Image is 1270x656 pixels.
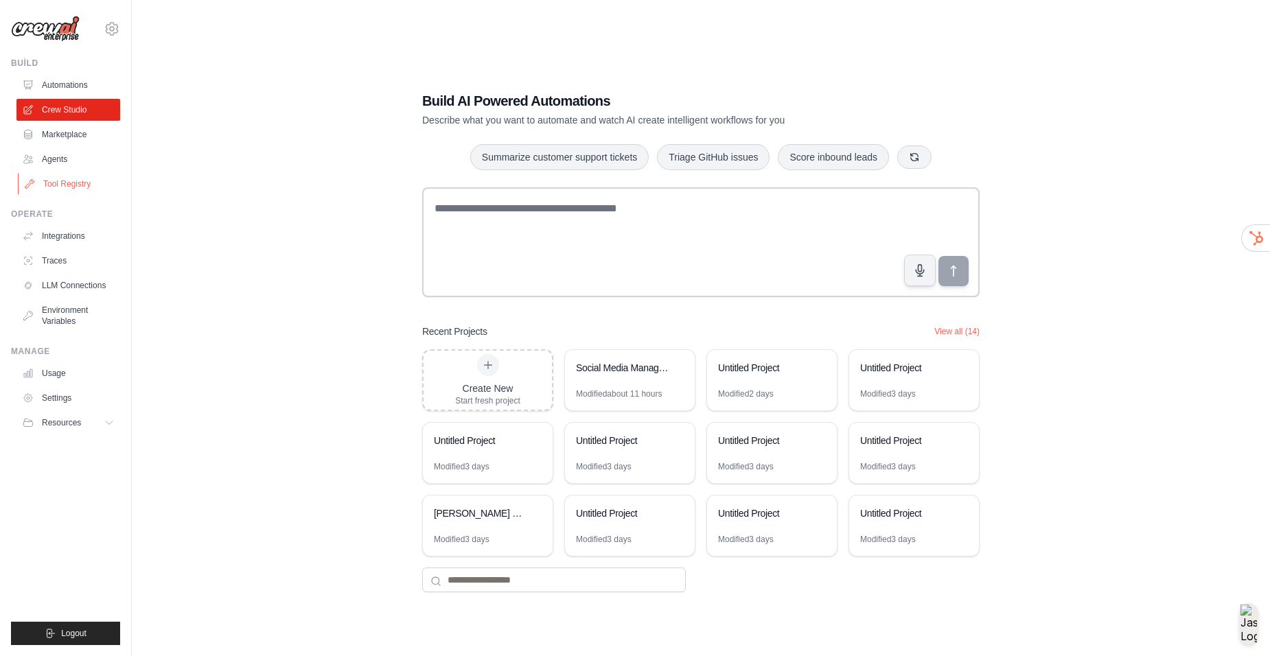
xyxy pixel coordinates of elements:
[860,534,916,545] div: Modified 3 days
[718,434,812,447] div: Untitled Project
[11,16,80,42] img: Logo
[61,628,86,639] span: Logout
[16,412,120,434] button: Resources
[897,145,932,169] button: Get new suggestions
[718,506,812,520] div: Untitled Project
[576,461,632,472] div: Modified 3 days
[16,74,120,96] a: Automations
[576,506,670,520] div: Untitled Project
[16,99,120,121] a: Crew Studio
[1201,590,1270,656] div: Sohbet Aracı
[860,388,916,399] div: Modified 3 days
[42,417,81,428] span: Resources
[16,362,120,384] a: Usage
[16,148,120,170] a: Agents
[1201,590,1270,656] iframe: Chat Widget
[718,361,812,375] div: Untitled Project
[16,250,120,272] a: Traces
[16,225,120,247] a: Integrations
[18,173,122,195] a: Tool Registry
[16,124,120,145] a: Marketplace
[16,299,120,332] a: Environment Variables
[718,461,774,472] div: Modified 3 days
[11,209,120,220] div: Operate
[16,274,120,296] a: LLM Connections
[860,434,954,447] div: Untitled Project
[576,534,632,545] div: Modified 3 days
[860,361,954,375] div: Untitled Project
[16,387,120,409] a: Settings
[11,346,120,357] div: Manage
[860,506,954,520] div: Untitled Project
[422,113,884,127] p: Describe what you want to automate and watch AI create intelligent workflows for you
[657,144,770,170] button: Triage GitHub issues
[576,388,662,399] div: Modified about 11 hours
[778,144,889,170] button: Score inbound leads
[934,326,980,337] button: View all (14)
[470,144,649,170] button: Summarize customer support tickets
[434,534,489,545] div: Modified 3 days
[576,361,670,375] div: Social Media Management Automation
[455,382,520,395] div: Create New
[434,434,528,447] div: Untitled Project
[422,91,884,110] h1: Build AI Powered Automations
[11,622,120,645] button: Logout
[904,255,936,286] button: Click to speak your automation idea
[576,434,670,447] div: Untitled Project
[455,395,520,406] div: Start fresh project
[434,461,489,472] div: Modified 3 days
[718,388,774,399] div: Modified 2 days
[434,506,528,520] div: [PERSON_NAME] Knowledge Assistant
[422,325,487,338] h3: Recent Projects
[11,58,120,69] div: Build
[860,461,916,472] div: Modified 3 days
[718,534,774,545] div: Modified 3 days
